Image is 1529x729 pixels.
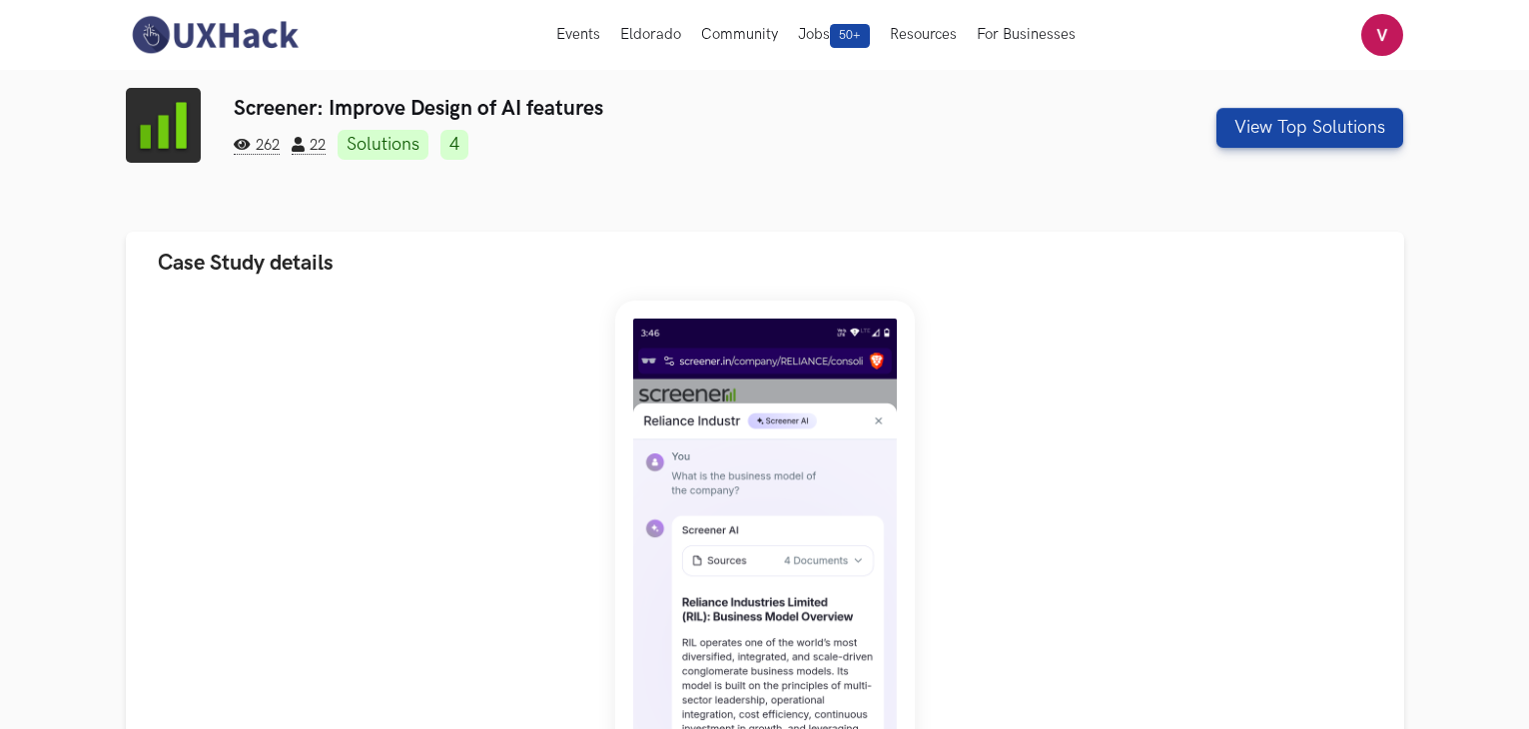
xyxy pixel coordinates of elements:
h3: Screener: Improve Design of AI features [234,96,1080,121]
button: Case Study details [126,232,1404,295]
span: 262 [234,137,280,155]
img: UXHack-logo.png [126,14,304,56]
button: View Top Solutions [1216,108,1403,148]
img: Screener logo [126,88,201,163]
span: Case Study details [158,250,334,277]
img: Your profile pic [1361,14,1403,56]
a: Solutions [338,130,428,160]
span: 22 [292,137,326,155]
a: 4 [440,130,468,160]
span: 50+ [830,24,870,48]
